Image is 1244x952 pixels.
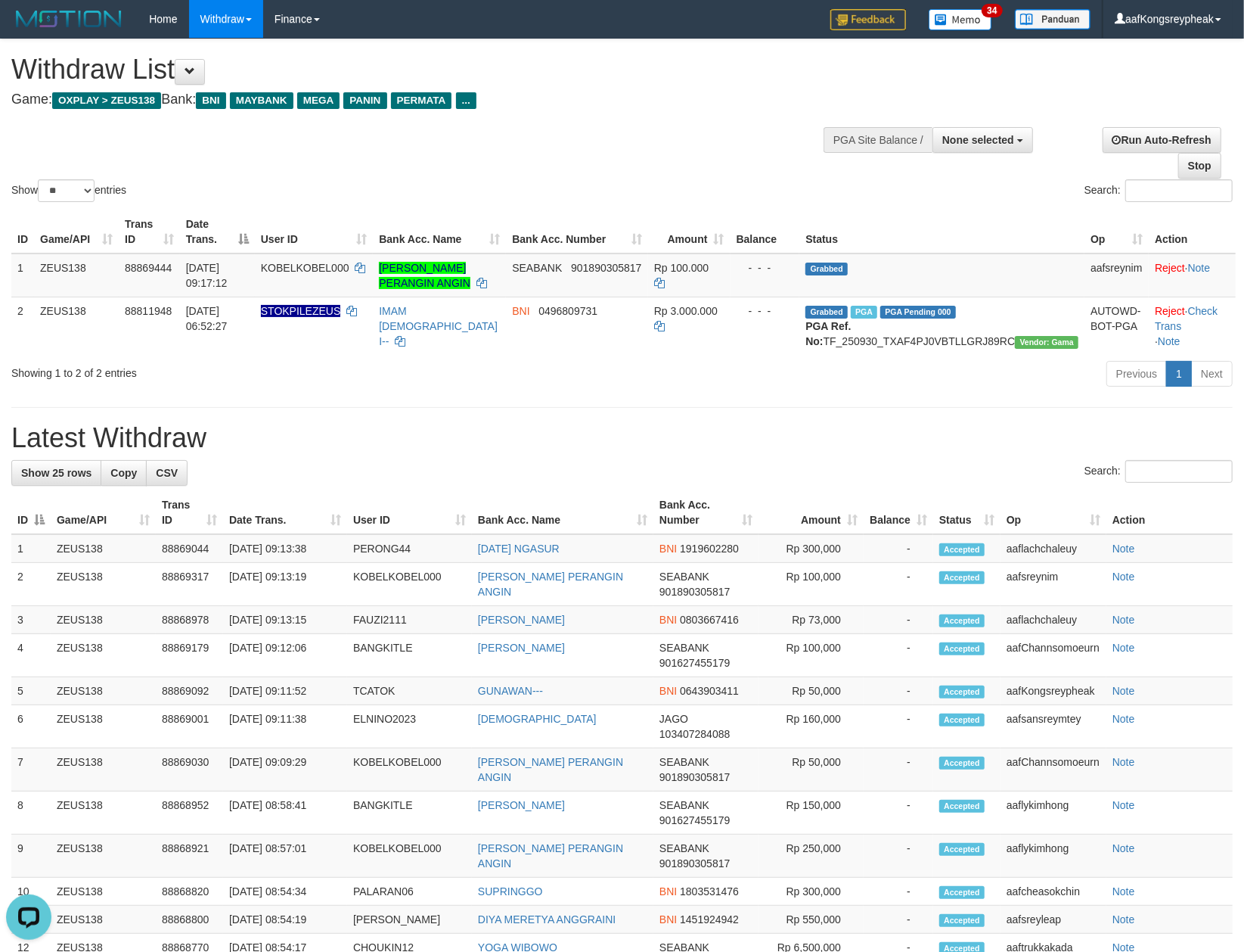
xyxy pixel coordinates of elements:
th: Bank Acc. Number: activate to sort column ascending [653,491,758,534]
span: ... [456,92,476,109]
a: Note [1112,913,1135,926]
a: Note [1112,799,1135,811]
td: TCATOK [347,677,472,705]
th: Action [1149,210,1236,254]
td: 88869030 [156,748,223,792]
td: [DATE] 09:11:52 [223,677,347,705]
span: None selected [942,134,1014,146]
input: Search: [1125,179,1233,202]
td: ZEUS138 [51,534,156,563]
span: SEABANK [659,842,709,854]
span: 34 [982,4,1002,17]
td: KOBELKOBEL000 [347,563,472,606]
td: aafsreynim [1084,254,1149,297]
td: - [864,792,933,835]
span: Copy 0496809731 to clipboard [538,305,597,317]
td: - [864,878,933,906]
th: Op: activate to sort column ascending [1084,210,1149,254]
div: Showing 1 to 2 of 2 entries [11,359,507,381]
td: 1 [11,534,51,563]
td: [PERSON_NAME] [347,906,472,934]
td: 2 [11,563,51,606]
span: BNI [659,913,677,926]
span: Show 25 rows [21,467,92,479]
td: 88868921 [156,835,223,878]
a: [PERSON_NAME] [478,614,565,626]
th: Bank Acc. Name: activate to sort column ascending [373,210,506,254]
span: JAGO [659,713,688,725]
span: Nama rekening ada tanda titik/strip, harap diedit [261,305,341,317]
a: Note [1112,614,1135,626]
span: Copy [110,467,137,479]
a: Next [1191,361,1233,387]
span: BNI [512,305,529,317]
td: 88869092 [156,677,223,705]
td: aaflachchaleuy [1000,534,1106,563]
a: Run Auto-Refresh [1103,127,1221,153]
a: [DATE] NGASUR [478,543,560,555]
th: User ID: activate to sort column ascending [255,210,374,254]
td: 9 [11,835,51,878]
span: Rp 100.000 [654,262,709,274]
a: Note [1112,885,1135,898]
a: GUNAWAN--- [478,685,543,697]
span: MEGA [297,92,340,109]
a: [PERSON_NAME] PERANGIN ANGIN [379,262,470,289]
h4: Game: Bank: [11,92,814,107]
img: panduan.png [1015,9,1090,30]
span: Copy 901890305817 to clipboard [571,262,641,274]
td: ZEUS138 [51,748,156,792]
span: Accepted [939,757,985,770]
th: Game/API: activate to sort column ascending [34,210,119,254]
td: aafsansreymtey [1000,705,1106,748]
span: Copy 901890305817 to clipboard [659,586,730,598]
span: Accepted [939,800,985,813]
button: Open LiveChat chat widget [6,6,51,51]
td: Rp 50,000 [758,677,864,705]
td: Rp 100,000 [758,563,864,606]
span: Marked by aafsreyleap [851,306,877,319]
td: ELNINO2023 [347,705,472,748]
td: · [1149,254,1236,297]
td: ZEUS138 [34,297,119,355]
th: Bank Acc. Number: activate to sort column ascending [506,210,648,254]
span: 88869444 [125,262,172,274]
td: Rp 50,000 [758,748,864,792]
td: ZEUS138 [51,792,156,835]
a: [PERSON_NAME] PERANGIN ANGIN [478,842,623,870]
td: [DATE] 09:11:38 [223,705,347,748]
b: PGA Ref. No: [805,320,851,347]
td: 88869044 [156,534,223,563]
td: aaflachchaleuy [1000,606,1106,634]
h1: Withdraw List [11,54,814,85]
span: Grabbed [805,263,848,275]
h1: Latest Withdraw [11,423,1233,453]
td: Rp 300,000 [758,878,864,906]
td: ZEUS138 [51,835,156,878]
td: - [864,563,933,606]
td: aafsreyleap [1000,906,1106,934]
td: aafChannsomoeurn [1000,748,1106,792]
label: Search: [1084,179,1233,202]
td: 3 [11,606,51,634]
td: KOBELKOBEL000 [347,748,472,792]
span: BNI [659,885,677,898]
td: [DATE] 09:12:06 [223,634,347,677]
span: 88811948 [125,305,172,317]
img: MOTION_logo.png [11,8,126,30]
th: Action [1106,491,1233,534]
td: ZEUS138 [34,254,119,297]
span: Grabbed [805,306,848,319]
th: Op: activate to sort column ascending [1000,491,1106,534]
span: CSV [156,467,178,479]
span: OXPLAY > ZEUS138 [52,92,161,109]
a: Note [1112,713,1135,725]
th: Status [799,210,1084,254]
td: 4 [11,634,51,677]
td: - [864,906,933,934]
a: IMAM [DEMOGRAPHIC_DATA] I-- [379,305,498,347]
td: PALARAN06 [347,878,472,906]
input: Search: [1125,460,1233,483]
a: Note [1112,685,1135,697]
a: Note [1158,335,1180,347]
